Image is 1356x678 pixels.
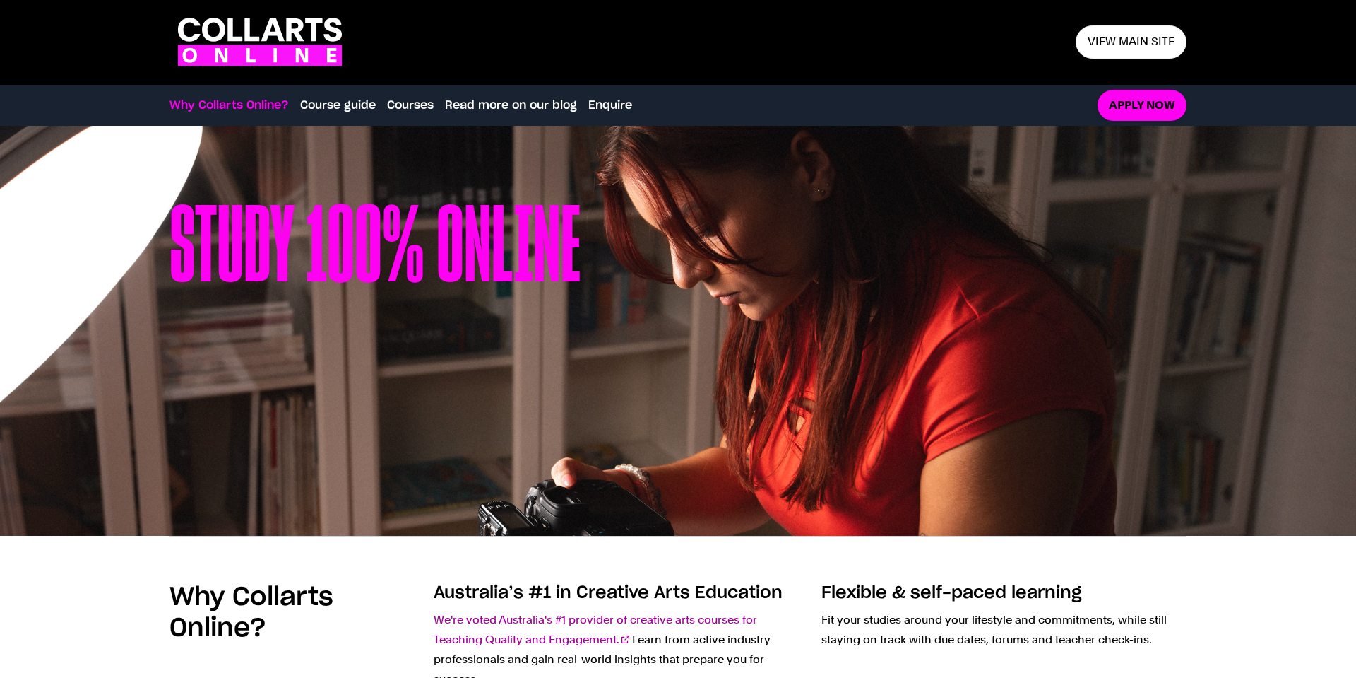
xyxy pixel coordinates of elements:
[1098,90,1186,122] a: Apply now
[434,613,757,646] a: We're voted Australia's #1 provider of creative arts courses for Teaching Quality and Engagement.
[387,97,434,114] a: Courses
[821,582,1186,604] h3: Flexible & self-paced learning
[588,97,632,114] a: Enquire
[169,582,417,644] h2: Why Collarts Online?
[445,97,577,114] a: Read more on our blog
[169,197,581,465] h1: Study 100% online
[1076,25,1186,59] a: View main site
[300,97,376,114] a: Course guide
[821,610,1186,650] p: Fit your studies around your lifestyle and commitments, while still staying on track with due dat...
[434,582,799,604] h3: Australia’s #1 in Creative Arts Education
[169,97,289,114] a: Why Collarts Online?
